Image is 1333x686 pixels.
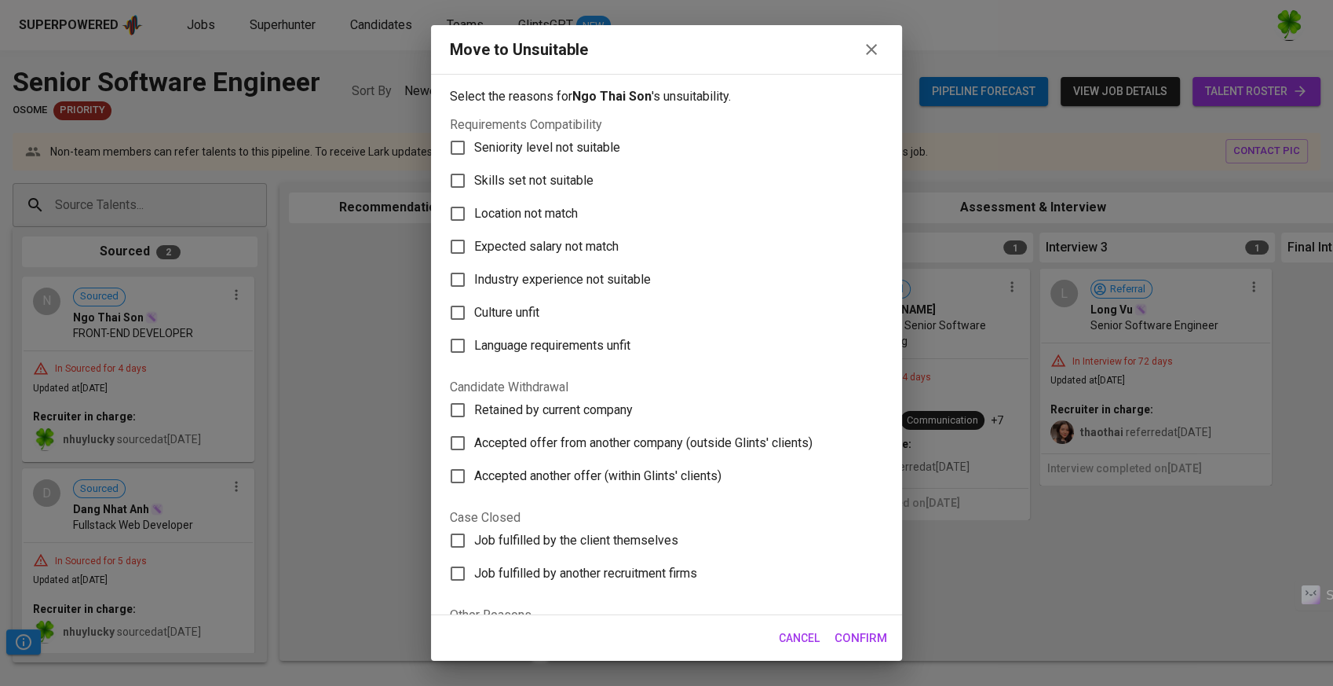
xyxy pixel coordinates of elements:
span: Expected salary not match [474,237,619,256]
span: Cancel [779,629,820,648]
span: Language requirements unfit [474,336,630,355]
b: Ngo Thai Son [572,89,652,104]
span: Job fulfilled by another recruitment firms [474,564,697,583]
span: Seniority level not suitable [474,138,620,157]
legend: Requirements Compatibility [450,119,602,131]
span: Accepted another offer (within Glints' clients) [474,467,721,486]
legend: Case Closed [450,512,520,524]
p: Select the reasons for 's unsuitability. [450,87,883,106]
span: Skills set not suitable [474,171,593,190]
span: Industry experience not suitable [474,270,651,289]
button: Confirm [826,622,896,655]
span: Confirm [834,628,887,648]
button: Cancel [772,624,826,653]
span: Retained by current company [474,401,633,420]
legend: Other Reasons [450,596,883,634]
span: Job fulfilled by the client themselves [474,531,678,550]
legend: Candidate Withdrawal [450,381,568,394]
span: Accepted offer from another company (outside Glints' clients) [474,434,813,453]
span: Location not match [474,204,578,223]
span: Culture unfit [474,303,539,322]
div: Move to Unsuitable [450,39,588,61]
